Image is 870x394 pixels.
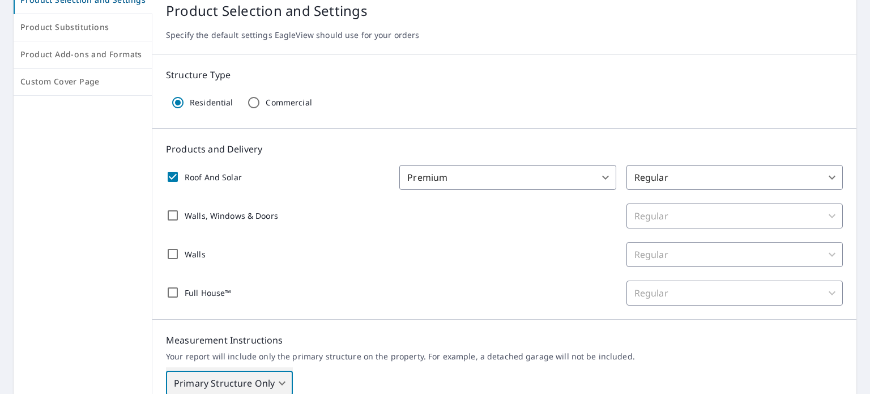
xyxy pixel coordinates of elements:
[626,204,843,228] div: Regular
[185,287,231,299] p: Full House™
[399,165,616,190] div: Premium
[166,1,843,21] p: Product Selection and Settings
[190,98,233,108] p: Residential
[266,98,312,108] p: Commercial
[20,75,145,89] span: Custom Cover Page
[185,248,206,260] p: Walls
[20,20,145,35] span: Product Substitutions
[166,333,843,347] p: Measurement Instructions
[185,171,242,183] p: Roof And Solar
[166,30,843,40] p: Specify the default settings EagleView should use for your orders
[626,281,843,306] div: Regular
[185,210,278,222] p: Walls, Windows & Doors
[166,68,843,82] p: Structure Type
[166,351,843,362] p: Your report will include only the primary structure on the property. For example, a detached gara...
[20,48,145,62] span: Product Add-ons and Formats
[626,242,843,267] div: Regular
[166,142,843,156] p: Products and Delivery
[626,165,843,190] div: Regular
